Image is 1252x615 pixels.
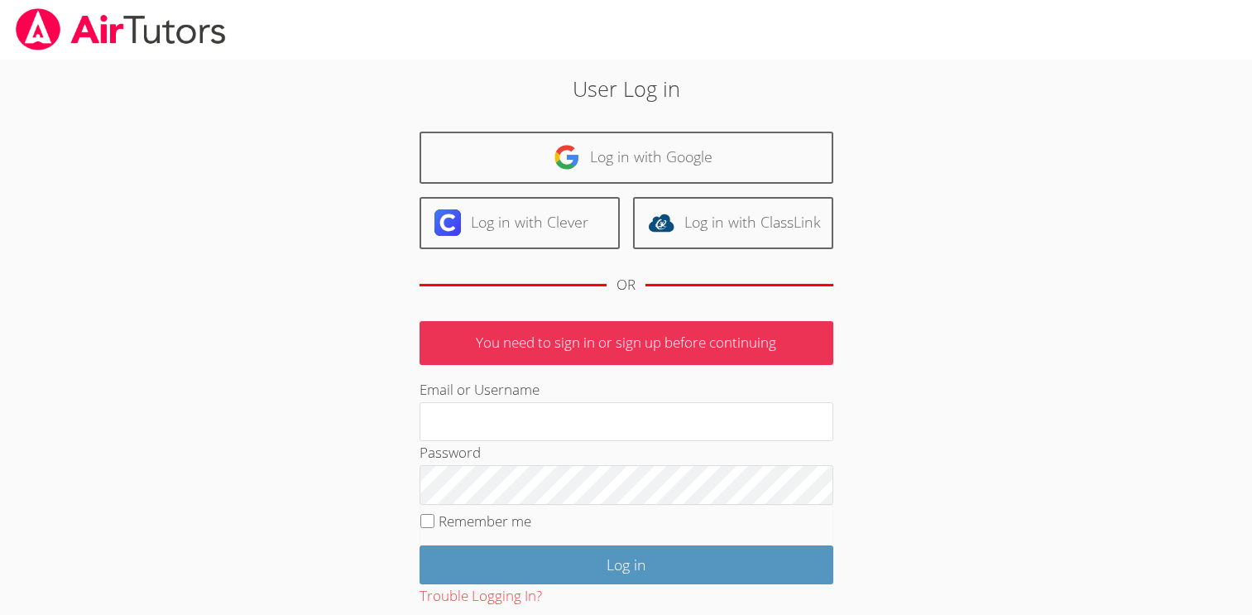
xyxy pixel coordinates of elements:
a: Log in with ClassLink [633,197,833,249]
h2: User Log in [288,73,964,104]
img: google-logo-50288ca7cdecda66e5e0955fdab243c47b7ad437acaf1139b6f446037453330a.svg [554,144,580,171]
a: Log in with Google [420,132,833,184]
img: classlink-logo-d6bb404cc1216ec64c9a2012d9dc4662098be43eaf13dc465df04b49fa7ab582.svg [648,209,674,236]
p: You need to sign in or sign up before continuing [420,321,833,365]
img: airtutors_banner-c4298cdbf04f3fff15de1276eac7730deb9818008684d7c2e4769d2f7ddbe033.png [14,8,228,50]
label: Password [420,443,481,462]
div: OR [616,273,636,297]
button: Trouble Logging In? [420,584,542,608]
label: Email or Username [420,380,540,399]
a: Log in with Clever [420,197,620,249]
img: clever-logo-6eab21bc6e7a338710f1a6ff85c0baf02591cd810cc4098c63d3a4b26e2feb20.svg [434,209,461,236]
input: Log in [420,545,833,584]
label: Remember me [439,512,531,531]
